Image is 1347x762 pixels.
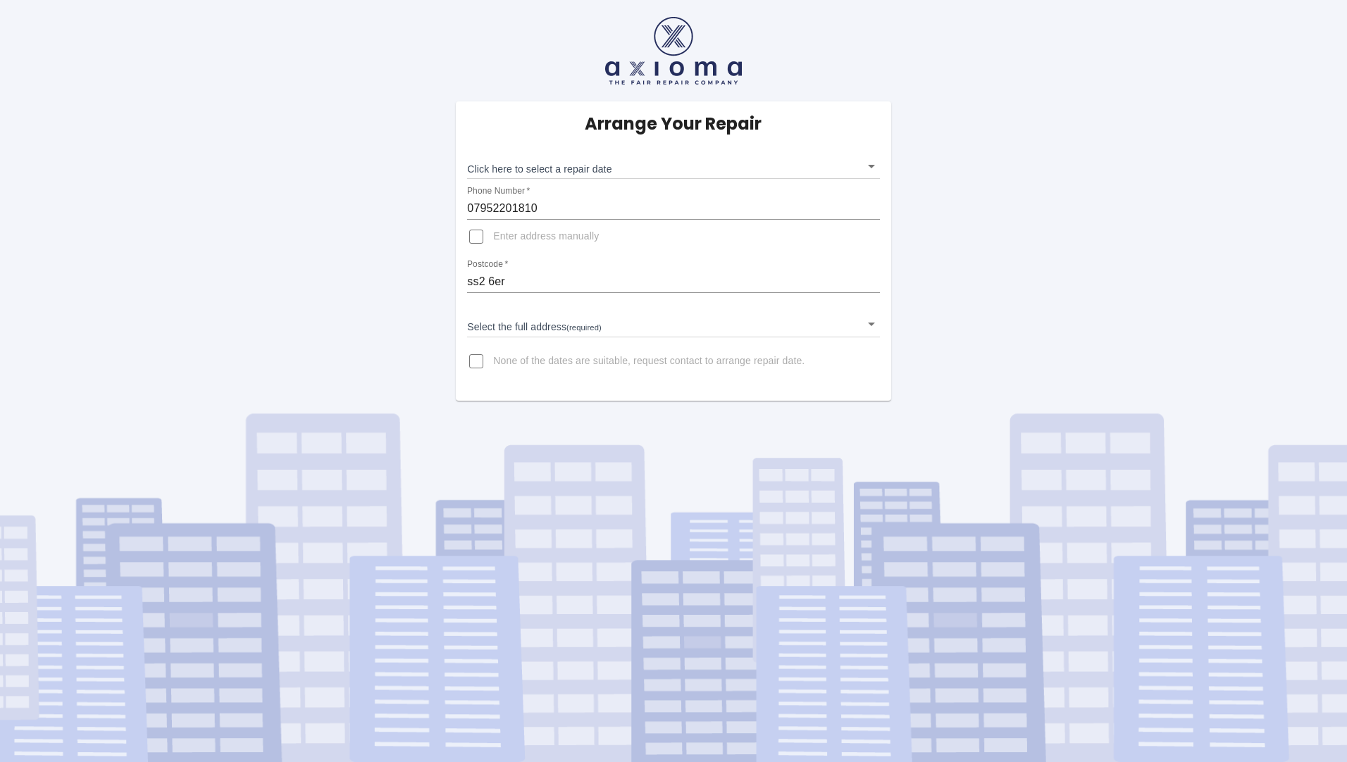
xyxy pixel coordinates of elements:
[585,113,762,135] h5: Arrange Your Repair
[493,230,599,244] span: Enter address manually
[605,17,742,85] img: axioma
[467,185,530,197] label: Phone Number
[467,258,508,270] label: Postcode
[493,354,805,368] span: None of the dates are suitable, request contact to arrange repair date.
